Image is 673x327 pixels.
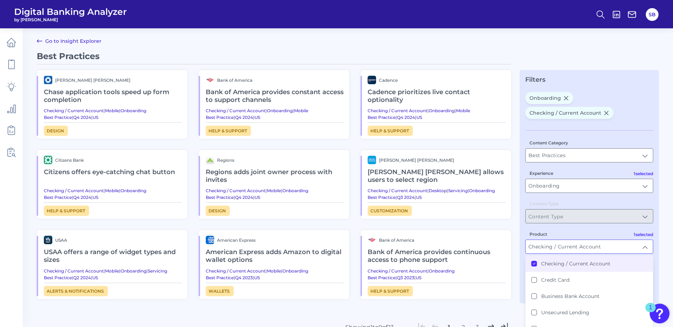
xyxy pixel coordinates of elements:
[44,156,52,164] img: brand logo
[529,201,558,206] label: Content Type
[529,171,553,176] label: Experience
[368,156,505,164] a: brand logo[PERSON_NAME] [PERSON_NAME]
[104,268,105,274] span: |
[217,237,256,243] span: American Express
[206,108,265,113] a: Checking / Current Account
[469,188,495,193] a: Onboarding
[72,195,73,200] span: |
[541,293,599,299] label: Business Bank Account
[105,188,119,193] a: Mobile
[282,268,308,274] a: Onboarding
[206,188,265,193] a: Checking / Current Account
[206,236,214,244] img: brand logo
[254,275,260,280] a: US
[91,275,92,280] span: |
[44,236,52,244] img: brand logo
[148,268,167,274] a: Servicing
[456,108,470,113] a: Mobile
[649,308,652,317] div: 1
[206,84,344,108] h2: Bank of America provides constant access to support channels
[234,195,235,200] span: |
[379,157,454,163] span: [PERSON_NAME] [PERSON_NAME]
[93,115,98,120] a: US
[281,268,282,274] span: |
[119,108,121,113] span: |
[294,108,308,113] a: Mobile
[254,115,260,120] a: US
[265,108,267,113] span: |
[468,188,469,193] span: |
[206,115,234,120] a: Best Practice
[368,76,376,84] img: brand logo
[206,195,234,200] a: Best Practice
[379,237,414,243] span: Bank of America
[44,156,182,164] a: brand logoCitizens Bank
[253,115,254,120] span: |
[44,164,182,180] h2: Citizens offers eye-catching chat button
[206,286,234,296] a: Wallets
[146,268,148,274] span: |
[650,304,669,323] button: Open Resource Center, 1 new notification
[206,275,234,280] a: Best Practice
[529,140,568,145] label: Content Category
[121,268,146,274] a: Onboarding
[14,6,127,17] span: Digital Banking Analyzer
[44,268,104,274] a: Checking / Current Account
[235,115,253,120] a: Q4 2024
[282,188,308,193] a: Onboarding
[235,195,253,200] a: Q4 2024
[234,115,235,120] span: |
[234,275,235,280] span: |
[646,8,659,21] button: SB
[44,275,72,280] a: Best Practice
[368,195,396,200] a: Best Practice
[91,195,93,200] span: |
[206,268,265,274] a: Checking / Current Account
[206,164,344,188] h2: Regions adds joint owner process with invites
[55,237,67,243] span: USAA
[368,275,396,280] a: Best Practice
[206,236,344,244] a: brand logoAmerican Express
[73,115,91,120] a: Q4 2024
[368,236,376,244] img: brand logo
[105,268,119,274] a: Mobile
[206,244,344,268] h2: American Express adds Amazon to digital wallet options
[37,37,101,45] a: Go to Insight Explorer
[44,115,72,120] a: Best Practice
[267,268,281,274] a: Mobile
[121,188,146,193] a: Onboarding
[368,206,412,216] span: Customization
[119,268,121,274] span: |
[396,115,397,120] span: |
[368,76,505,84] a: brand logoCadence
[73,275,91,280] a: Q2 2024
[254,195,260,200] a: US
[72,115,73,120] span: |
[416,275,421,280] a: US
[253,195,254,200] span: |
[14,17,127,22] span: by [PERSON_NAME]
[397,115,415,120] a: Q4 2024
[206,126,251,136] a: Help & Support
[429,268,455,274] a: Onboarding
[368,84,505,108] h2: Cadence prioritizes live contact optionality
[206,206,230,216] a: Design
[414,275,416,280] span: |
[368,126,413,136] a: Help & Support
[368,236,505,244] a: brand logoBank of America
[44,206,89,216] a: Help & Support
[416,115,422,120] a: US
[525,107,614,119] span: Checking / Current Account
[72,275,73,280] span: |
[448,188,468,193] a: Servicing
[396,195,397,200] span: |
[44,244,182,268] h2: USAA offers a range of widget types and sizes
[235,275,253,280] a: Q4 2023
[105,108,119,113] a: Mobile
[368,268,427,274] a: Checking / Current Account
[415,115,416,120] span: |
[396,275,397,280] span: |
